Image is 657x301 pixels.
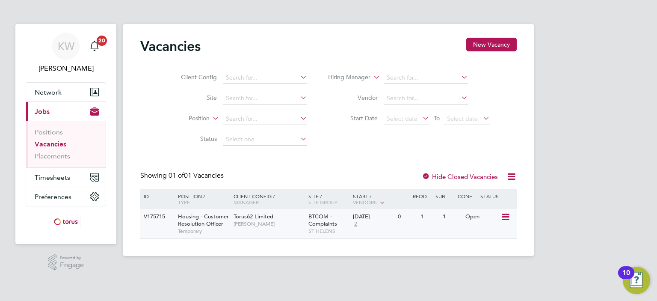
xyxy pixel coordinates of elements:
button: Open Resource Center, 10 new notifications [623,267,650,294]
label: Hide Closed Vacancies [422,173,498,181]
span: Site Group [308,199,337,206]
h2: Vacancies [140,38,201,55]
input: Search for... [223,113,307,125]
input: Search for... [223,72,307,84]
span: 2 [353,221,358,228]
img: torus-logo-retina.png [51,215,81,229]
span: To [431,113,442,124]
nav: Main navigation [15,24,116,244]
button: Preferences [26,187,106,206]
span: ST HELENS [308,228,349,235]
span: Torus62 Limited [234,213,273,220]
span: Powered by [60,254,84,262]
span: Manager [234,199,259,206]
div: Start / [351,189,411,210]
div: 1 [441,209,463,225]
span: Timesheets [35,173,70,182]
button: Timesheets [26,168,106,187]
span: Jobs [35,107,50,116]
input: Select one [223,134,307,146]
label: Hiring Manager [321,73,370,82]
span: Engage [60,262,84,269]
a: 20 [86,33,103,60]
span: Kitty Wong [26,63,106,74]
span: BTCOM - Complaints [308,213,337,227]
span: Preferences [35,193,71,201]
div: ID [142,189,172,203]
a: Placements [35,152,70,160]
div: V175715 [142,209,172,225]
span: Housing - Customer Resolution Officer [178,213,229,227]
div: Site / [306,189,351,209]
span: Temporary [178,228,229,235]
label: Client Config [168,73,217,81]
button: New Vacancy [466,38,517,51]
div: Position / [172,189,231,209]
label: Vendor [328,94,378,101]
div: Status [478,189,515,203]
div: Sub [433,189,456,203]
input: Search for... [384,72,468,84]
label: Site [168,94,217,101]
span: Network [35,88,62,96]
div: Jobs [26,121,106,167]
a: Powered byEngage [48,254,84,271]
span: [PERSON_NAME] [234,221,304,227]
div: [DATE] [353,213,394,221]
div: 1 [418,209,441,225]
a: Go to home page [26,215,106,229]
label: Start Date [328,114,378,122]
label: Position [160,114,210,123]
input: Search for... [223,92,307,104]
a: Vacancies [35,140,66,148]
span: Vendors [353,199,377,206]
span: Select date [387,115,417,122]
button: Jobs [26,102,106,121]
span: Type [178,199,190,206]
span: KW [58,41,74,52]
button: Network [26,83,106,101]
div: Conf [456,189,478,203]
a: KW[PERSON_NAME] [26,33,106,74]
span: Select date [447,115,478,122]
div: Client Config / [231,189,306,209]
span: 01 of [169,171,184,180]
span: 20 [97,36,107,46]
div: 10 [622,273,630,284]
input: Search for... [384,92,468,104]
a: Positions [35,128,63,136]
div: Open [463,209,500,225]
label: Status [168,135,217,143]
div: 0 [396,209,418,225]
div: Reqd [411,189,433,203]
div: Showing [140,171,225,180]
span: 01 Vacancies [169,171,224,180]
